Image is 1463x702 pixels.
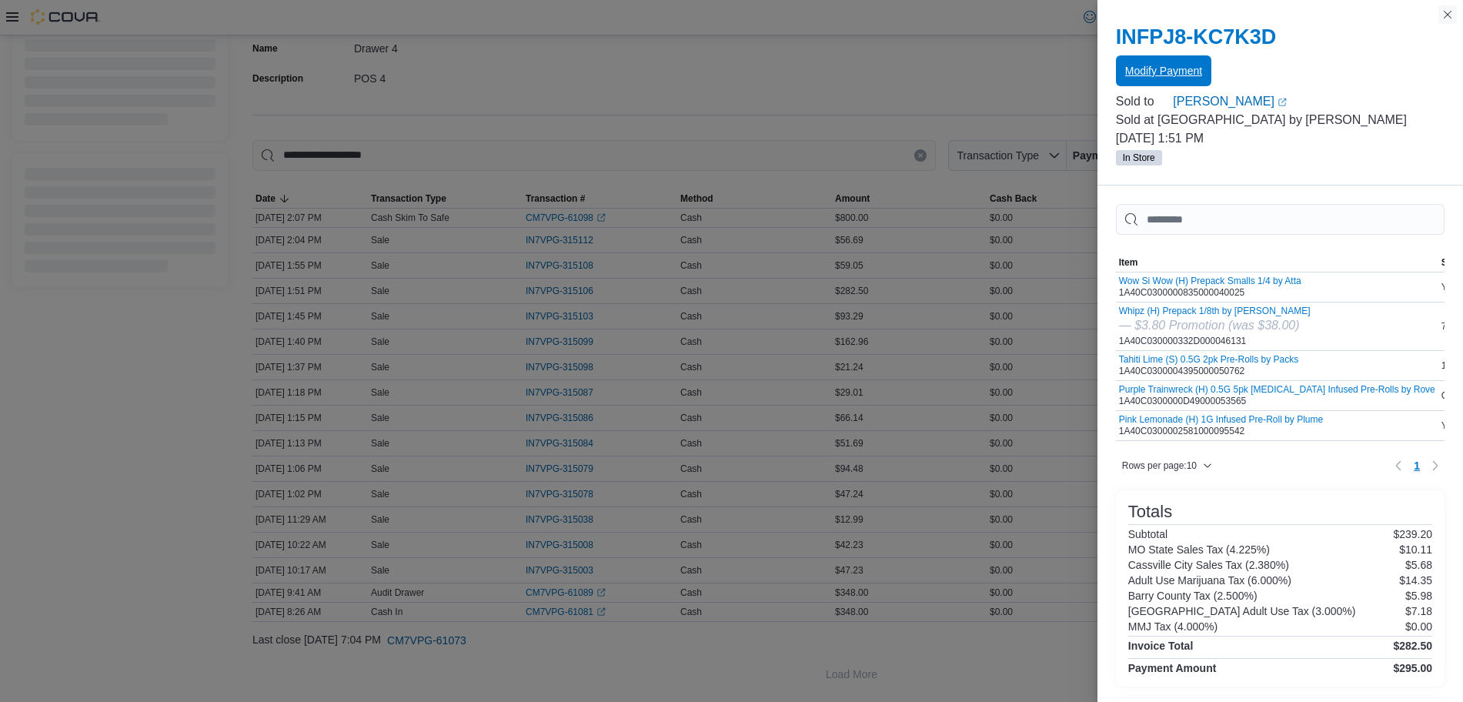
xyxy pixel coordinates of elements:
[1119,414,1323,425] button: Pink Lemonade (H) 1G Infused Pre-Roll by Plume
[1128,574,1291,587] h6: Adult Use Marijuana Tax (6.000%)
[1119,384,1435,395] button: Purple Trainwreck (H) 0.5G 5pk [MEDICAL_DATA] Infused Pre-Rolls by Rove
[1119,276,1301,299] div: 1A40C0300000835000040025
[1405,620,1432,633] p: $0.00
[1393,662,1432,674] h4: $295.00
[1278,98,1287,107] svg: External link
[1122,460,1197,472] span: Rows per page : 10
[1408,453,1426,478] button: Page 1 of 1
[1408,453,1426,478] ul: Pagination for table: MemoryTable from EuiInMemoryTable
[1128,605,1356,617] h6: [GEOGRAPHIC_DATA] Adult Use Tax (3.000%)
[1128,640,1194,652] h4: Invoice Total
[1389,456,1408,475] button: Previous page
[1119,414,1323,437] div: 1A40C0300002581000095542
[1125,63,1202,79] span: Modify Payment
[1116,204,1445,235] input: This is a search bar. As you type, the results lower in the page will automatically filter.
[1405,559,1432,571] p: $5.68
[1128,543,1270,556] h6: MO State Sales Tax (4.225%)
[1128,528,1167,540] h6: Subtotal
[1393,528,1432,540] p: $239.20
[1119,276,1301,286] button: Wow Si Wow (H) Prepack Smalls 1/4 by Atta
[1128,662,1217,674] h4: Payment Amount
[1173,92,1445,111] a: [PERSON_NAME]External link
[1119,354,1298,365] button: Tahiti Lime (S) 0.5G 2pk Pre-Rolls by Packs
[1405,605,1432,617] p: $7.18
[1116,111,1445,129] p: Sold at [GEOGRAPHIC_DATA] by [PERSON_NAME]
[1116,129,1445,148] p: [DATE] 1:51 PM
[1441,256,1461,269] span: SKU
[1116,55,1211,86] button: Modify Payment
[1438,5,1457,24] button: Close this dialog
[1128,559,1289,571] h6: Cassville City Sales Tax (2.380%)
[1119,306,1311,316] button: Whipz (H) Prepack 1/8th by [PERSON_NAME]
[1119,316,1311,335] div: — $3.80 Promotion (was $38.00)
[1426,456,1445,475] button: Next page
[1405,590,1432,602] p: $5.98
[1399,543,1432,556] p: $10.11
[1128,620,1217,633] h6: MMJ Tax (4.000%)
[1399,574,1432,587] p: $14.35
[1393,640,1432,652] h4: $282.50
[1116,456,1218,475] button: Rows per page:10
[1414,458,1420,473] span: 1
[1116,25,1445,49] h2: INFPJ8-KC7K3D
[1128,590,1258,602] h6: Barry County Tax (2.500%)
[1119,306,1311,347] div: 1A40C030000332D000046131
[1119,256,1138,269] span: Item
[1119,354,1298,377] div: 1A40C0300004395000050762
[1389,453,1445,478] nav: Pagination for table: MemoryTable from EuiInMemoryTable
[1116,92,1171,111] div: Sold to
[1116,150,1162,165] span: In Store
[1116,253,1438,272] button: Item
[1128,503,1172,521] h3: Totals
[1123,151,1155,165] span: In Store
[1119,384,1435,407] div: 1A40C0300000D49000053565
